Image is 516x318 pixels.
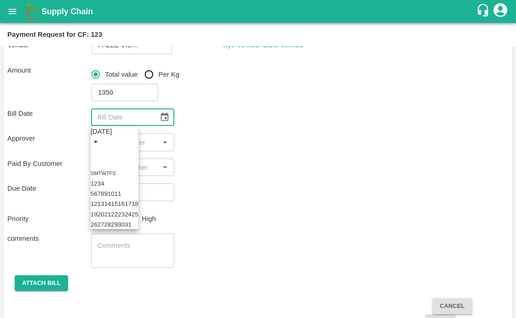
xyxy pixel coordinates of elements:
[7,108,91,119] p: Bill Date
[104,200,111,207] button: 14
[91,180,94,187] button: 1
[91,149,98,156] button: Previous month
[109,170,113,176] span: Friday
[108,190,115,197] button: 10
[7,183,91,193] p: Due Date
[159,136,171,148] button: Open
[104,221,111,228] button: 28
[7,65,88,75] p: Amount
[98,170,102,176] span: Tuesday
[92,84,158,101] input: Amount
[159,69,179,79] span: Per Kg
[159,161,171,173] button: Open
[125,221,132,228] button: 31
[156,108,173,126] button: Choose date
[106,170,109,176] span: Thursday
[7,233,91,244] p: comments
[92,65,187,84] div: payment_amount_type
[118,200,125,207] button: 16
[15,275,68,291] button: Attach bill
[7,214,88,224] p: Priority
[97,190,101,197] button: 7
[91,126,138,136] div: [DATE]
[7,159,91,169] p: Paid By Customer
[97,221,104,228] button: 27
[97,210,104,217] button: 20
[94,190,97,197] button: 6
[91,210,97,217] button: 19
[94,180,97,187] button: 2
[111,210,118,217] button: 22
[91,190,94,197] button: 5
[97,180,101,187] button: 3
[142,214,156,224] p: High
[91,137,101,147] button: calendar view is open, switch to year view
[104,210,111,217] button: 21
[476,3,492,20] div: customer-support
[104,190,108,197] button: 9
[41,5,476,18] a: Supply Chain
[125,210,132,217] button: 24
[118,210,125,217] button: 23
[125,200,132,207] button: 17
[91,221,97,228] button: 26
[111,221,118,228] button: 29
[41,7,93,16] b: Supply Chain
[118,221,125,228] button: 30
[91,200,97,207] button: 12
[132,200,138,207] button: 18
[432,298,472,314] button: Cancel
[91,170,94,176] span: Sunday
[101,190,104,197] button: 8
[113,170,116,176] span: Saturday
[115,190,121,197] button: 11
[94,170,98,176] span: Monday
[111,200,118,207] button: 15
[105,69,138,79] span: Total value
[102,170,107,176] span: Wednesday
[7,133,91,143] p: Approver
[2,1,23,22] button: open drawer
[7,31,102,38] b: Payment Request for CF: 123
[492,2,509,21] div: account of current user
[132,210,138,217] button: 25
[23,2,41,21] img: logo
[91,108,152,126] input: Bill Date
[97,200,104,207] button: 13
[101,180,104,187] button: 4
